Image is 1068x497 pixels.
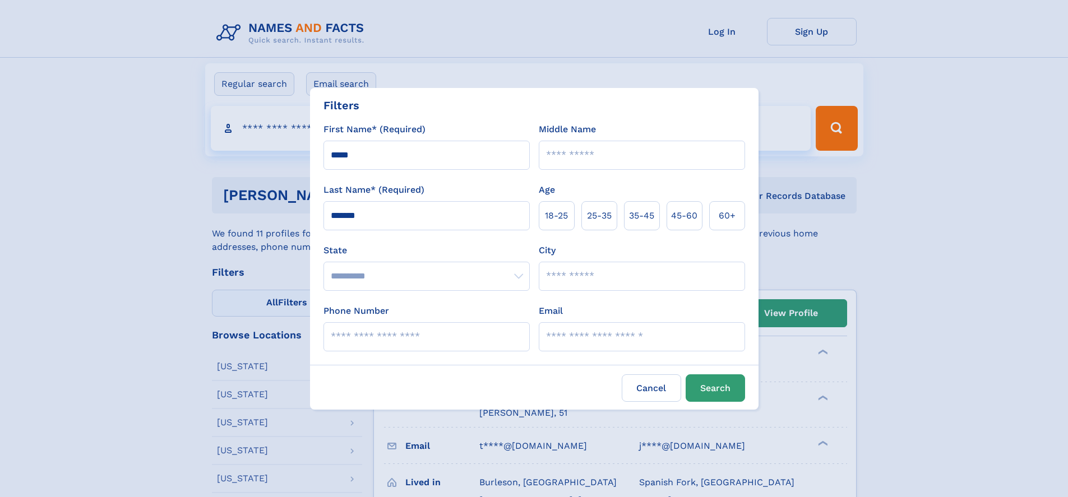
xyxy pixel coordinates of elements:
[587,209,612,222] span: 25‑35
[545,209,568,222] span: 18‑25
[323,123,426,136] label: First Name* (Required)
[323,304,389,318] label: Phone Number
[539,183,555,197] label: Age
[323,97,359,114] div: Filters
[539,123,596,136] label: Middle Name
[686,374,745,402] button: Search
[539,304,563,318] label: Email
[719,209,736,222] span: 60+
[629,209,654,222] span: 35‑45
[323,244,530,257] label: State
[539,244,556,257] label: City
[323,183,424,197] label: Last Name* (Required)
[622,374,681,402] label: Cancel
[671,209,697,222] span: 45‑60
